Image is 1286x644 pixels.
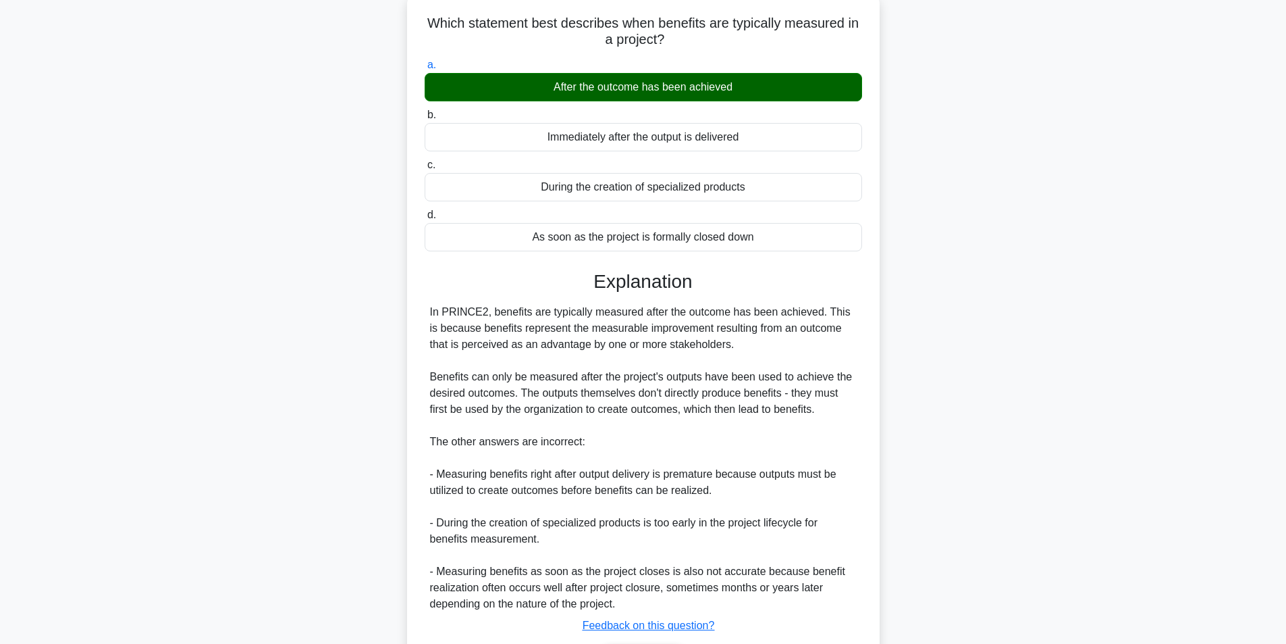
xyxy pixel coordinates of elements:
div: As soon as the project is formally closed down [425,223,862,251]
span: c. [427,159,435,170]
h3: Explanation [433,270,854,293]
div: During the creation of specialized products [425,173,862,201]
div: After the outcome has been achieved [425,73,862,101]
div: In PRINCE2, benefits are typically measured after the outcome has been achieved. This is because ... [430,304,857,612]
span: b. [427,109,436,120]
a: Feedback on this question? [583,620,715,631]
div: Immediately after the output is delivered [425,123,862,151]
span: d. [427,209,436,220]
span: a. [427,59,436,70]
h5: Which statement best describes when benefits are typically measured in a project? [423,15,863,49]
